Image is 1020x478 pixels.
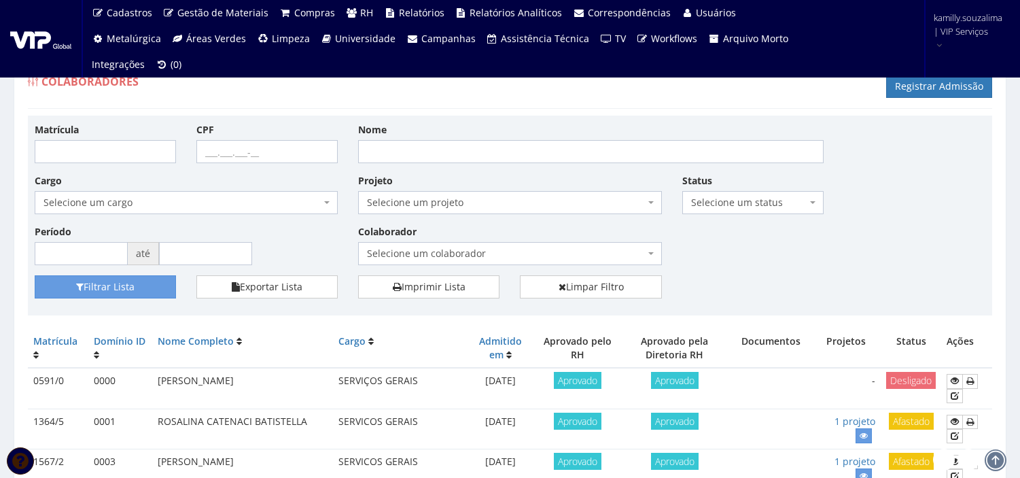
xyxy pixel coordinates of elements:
[35,225,71,239] label: Período
[358,174,393,188] label: Projeto
[358,275,499,298] a: Imprimir Lista
[28,409,88,449] td: 1364/5
[501,32,589,45] span: Assistência Técnica
[723,32,788,45] span: Arquivo Morto
[128,242,159,265] span: até
[651,372,699,389] span: Aprovado
[554,413,601,430] span: Aprovado
[333,368,465,409] td: SERVIÇOS GERAIS
[166,26,252,52] a: Áreas Verdes
[465,409,536,449] td: [DATE]
[152,409,333,449] td: ROSALINA CATENACI BATISTELLA
[107,6,152,19] span: Cadastros
[28,368,88,409] td: 0591/0
[595,26,631,52] a: TV
[35,174,62,188] label: Cargo
[367,196,644,209] span: Selecione um projeto
[881,329,941,368] th: Status
[10,29,71,49] img: logo
[88,409,152,449] td: 0001
[196,123,214,137] label: CPF
[401,26,481,52] a: Campanhas
[651,32,697,45] span: Workflows
[615,32,626,45] span: TV
[651,453,699,470] span: Aprovado
[88,368,152,409] td: 0000
[41,74,139,89] span: Colaboradores
[335,32,395,45] span: Universidade
[886,75,992,98] a: Registrar Admissão
[834,455,875,468] a: 1 projeto
[35,123,79,137] label: Matrícula
[251,26,315,52] a: Limpeza
[294,6,335,19] span: Compras
[358,123,387,137] label: Nome
[107,32,161,45] span: Metalúrgica
[651,413,699,430] span: Aprovado
[358,191,661,214] span: Selecione um projeto
[554,372,601,389] span: Aprovado
[481,26,595,52] a: Assistência Técnica
[731,329,811,368] th: Documentos
[333,409,465,449] td: SERVICOS GERAIS
[834,415,875,428] a: 1 projeto
[941,329,992,368] th: Ações
[150,52,187,78] a: (0)
[272,32,310,45] span: Limpeza
[94,335,145,347] a: Domínio ID
[811,329,881,368] th: Projetos
[520,275,661,298] a: Limpar Filtro
[360,6,373,19] span: RH
[536,329,619,368] th: Aprovado pelo RH
[358,242,661,265] span: Selecione um colaborador
[86,26,166,52] a: Metalúrgica
[43,196,321,209] span: Selecione um cargo
[703,26,794,52] a: Arquivo Morto
[811,368,881,409] td: -
[196,275,338,298] button: Exportar Lista
[152,368,333,409] td: [PERSON_NAME]
[588,6,671,19] span: Correspondências
[33,335,77,347] a: Matrícula
[421,32,476,45] span: Campanhas
[338,335,366,347] a: Cargo
[696,6,736,19] span: Usuários
[86,52,150,78] a: Integrações
[889,453,934,470] span: Afastado
[171,58,181,71] span: (0)
[158,335,234,347] a: Nome Completo
[554,453,601,470] span: Aprovado
[691,196,807,209] span: Selecione um status
[186,32,246,45] span: Áreas Verdes
[479,335,522,361] a: Admitido em
[886,372,936,389] span: Desligado
[367,247,644,260] span: Selecione um colaborador
[35,275,176,298] button: Filtrar Lista
[934,11,1002,38] span: kamilly.souzalima | VIP Serviços
[196,140,338,163] input: ___.___.___-__
[682,174,712,188] label: Status
[682,191,824,214] span: Selecione um status
[631,26,703,52] a: Workflows
[358,225,417,239] label: Colaborador
[470,6,562,19] span: Relatórios Analíticos
[889,413,934,430] span: Afastado
[35,191,338,214] span: Selecione um cargo
[315,26,402,52] a: Universidade
[465,368,536,409] td: [DATE]
[619,329,731,368] th: Aprovado pela Diretoria RH
[177,6,268,19] span: Gestão de Materiais
[399,6,444,19] span: Relatórios
[92,58,145,71] span: Integrações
